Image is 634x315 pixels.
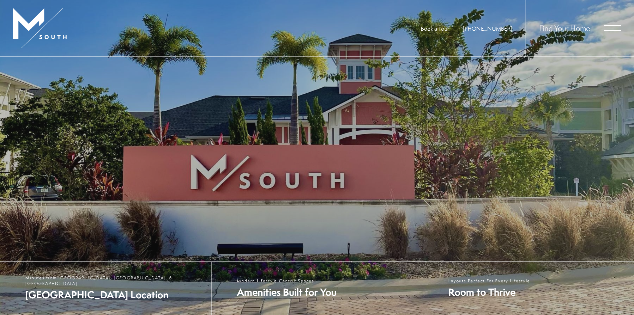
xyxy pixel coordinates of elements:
span: [GEOGRAPHIC_DATA] Location [25,288,205,302]
a: Call Us at 813-570-8014 [463,25,512,32]
span: Minutes from [GEOGRAPHIC_DATA], [GEOGRAPHIC_DATA], & [GEOGRAPHIC_DATA] [25,275,205,286]
img: MSouth [13,8,67,48]
a: Find Your Home [539,23,590,33]
span: [PHONE_NUMBER] [463,25,512,32]
button: Open Menu [604,25,621,31]
a: Book a Tour [421,25,449,32]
